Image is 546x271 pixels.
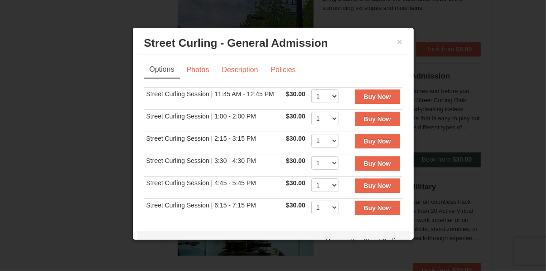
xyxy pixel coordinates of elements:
div: Massanutten Street Curling [137,230,409,252]
button: Buy Now [355,178,400,193]
a: Options [144,61,180,79]
strong: Buy Now [364,182,391,189]
strong: Buy Now [364,138,391,145]
td: Street Curling Session | 11:45 AM - 12:45 PM [144,87,284,109]
span: $30.00 [286,113,305,120]
td: Street Curling Session | 1:00 - 2:00 PM [144,109,284,132]
a: Policies [265,61,301,79]
button: Buy Now [355,89,400,104]
td: Street Curling Session | 4:45 - 5:45 PM [144,176,284,198]
strong: Buy Now [364,115,391,123]
span: $30.00 [286,157,305,164]
span: $30.00 [286,179,305,187]
button: Buy Now [355,134,400,148]
a: Description [216,61,264,79]
button: Buy Now [355,201,400,215]
span: $30.00 [286,90,305,98]
h3: Street Curling - General Admission [144,36,402,50]
span: $30.00 [286,135,305,142]
button: Buy Now [355,156,400,171]
button: Buy Now [355,112,400,126]
strong: Buy Now [364,160,391,167]
td: Street Curling Session | 2:15 - 3:15 PM [144,132,284,154]
a: Photos [181,61,215,79]
strong: Buy Now [364,204,391,212]
td: Street Curling Session | 6:15 - 7:15 PM [144,198,284,221]
td: Street Curling Session | 3:30 - 4:30 PM [144,154,284,176]
strong: Buy Now [364,93,391,100]
span: $30.00 [286,202,305,209]
button: × [397,37,402,46]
